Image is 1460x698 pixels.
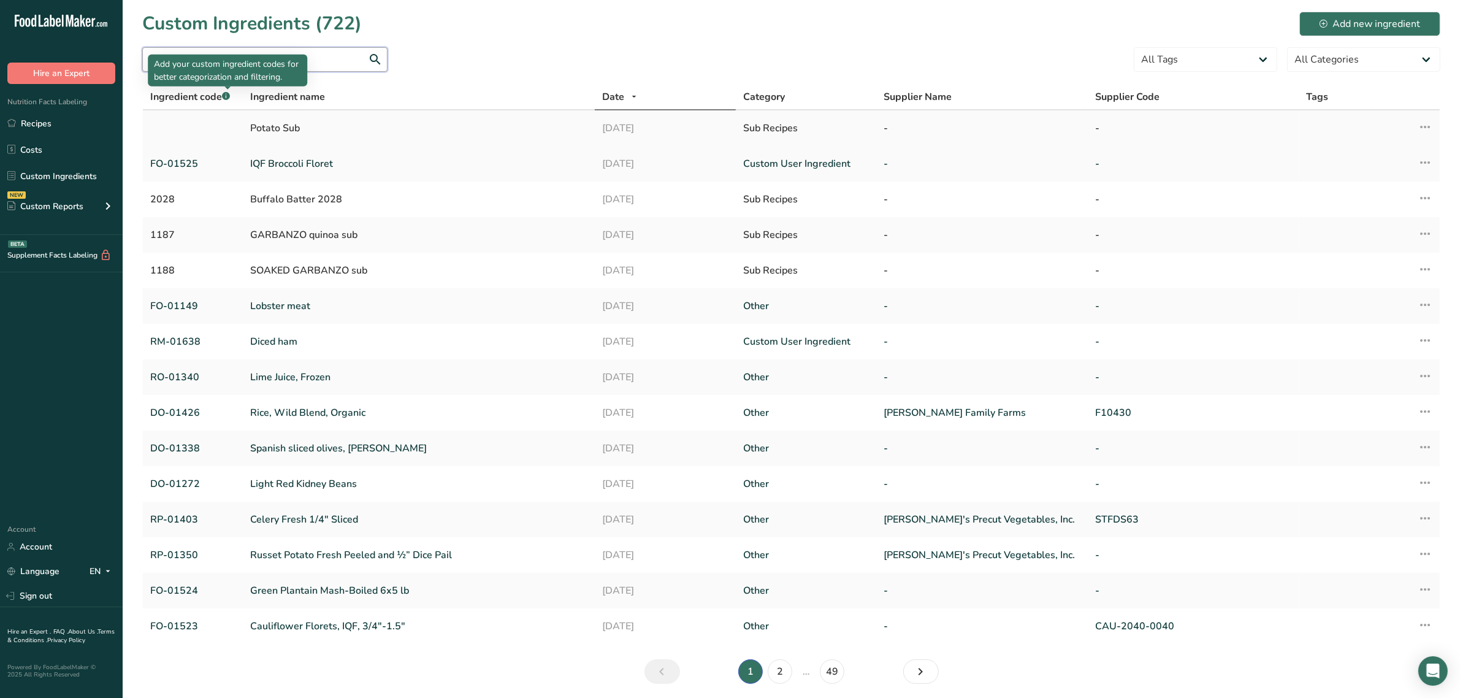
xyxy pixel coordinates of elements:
[7,63,115,84] button: Hire an Expert
[743,192,870,207] div: Sub Recipes
[743,334,870,349] a: Custom User Ingredient
[602,156,728,171] a: [DATE]
[743,263,870,278] div: Sub Recipes
[250,192,587,207] div: Buffalo Batter 2028
[884,370,1080,385] a: -
[884,228,1080,242] div: -
[150,370,235,385] a: RO-01340
[884,512,1080,527] a: [PERSON_NAME]'s Precut Vegetables, Inc.
[602,90,624,104] span: Date
[602,263,728,278] div: [DATE]
[150,583,235,598] a: FO-01524
[7,561,59,582] a: Language
[884,583,1080,598] a: -
[1095,441,1291,456] a: -
[1095,156,1291,171] a: -
[250,90,325,104] span: Ingredient name
[884,334,1080,349] a: -
[150,263,235,278] div: 1188
[884,405,1080,420] a: [PERSON_NAME] Family Farms
[150,477,235,491] a: DO-01272
[602,405,728,420] a: [DATE]
[250,334,587,349] a: Diced ham
[150,90,230,104] span: Ingredient code
[1095,192,1291,207] div: -
[150,299,235,313] a: FO-01149
[53,627,68,636] a: FAQ .
[1320,17,1420,31] div: Add new ingredient
[150,441,235,456] a: DO-01338
[68,627,97,636] a: About Us .
[884,263,1080,278] div: -
[602,299,728,313] a: [DATE]
[150,334,235,349] a: RM-01638
[150,512,235,527] a: RP-01403
[1306,90,1328,104] span: Tags
[7,664,115,678] div: Powered By FoodLabelMaker © 2025 All Rights Reserved
[1095,263,1291,278] div: -
[743,619,870,634] a: Other
[743,548,870,562] a: Other
[150,156,235,171] a: FO-01525
[1095,90,1160,104] span: Supplier Code
[47,636,85,645] a: Privacy Policy
[743,228,870,242] div: Sub Recipes
[743,583,870,598] a: Other
[7,627,115,645] a: Terms & Conditions .
[743,512,870,527] a: Other
[1095,299,1291,313] a: -
[1095,334,1291,349] a: -
[602,512,728,527] a: [DATE]
[743,121,870,136] div: Sub Recipes
[150,228,235,242] div: 1187
[250,228,587,242] div: GARBANZO quinoa sub
[250,156,587,171] a: IQF Broccoli Floret
[250,441,587,456] a: Spanish sliced olives, [PERSON_NAME]
[90,564,115,579] div: EN
[602,441,728,456] a: [DATE]
[884,90,952,104] span: Supplier Name
[7,200,83,213] div: Custom Reports
[250,299,587,313] a: Lobster meat
[1095,512,1291,527] a: STFDS63
[743,405,870,420] a: Other
[884,156,1080,171] a: -
[884,441,1080,456] a: -
[743,299,870,313] a: Other
[150,548,235,562] a: RP-01350
[1095,228,1291,242] div: -
[602,477,728,491] a: [DATE]
[1095,370,1291,385] a: -
[1299,12,1440,36] button: Add new ingredient
[154,58,301,83] p: Add your custom ingredient codes for better categorization and filtering.
[884,121,1080,136] div: -
[743,156,870,171] a: Custom User Ingredient
[602,334,728,349] a: [DATE]
[602,121,728,136] div: [DATE]
[250,619,587,634] a: Cauliflower Florets, IQF, 3/4"-1.5"
[250,370,587,385] a: Lime Juice, Frozen
[250,583,587,598] a: Green Plantain Mash-Boiled 6x5 lb
[884,619,1080,634] a: -
[7,627,51,636] a: Hire an Expert .
[644,659,680,684] a: Previous
[1095,619,1291,634] a: CAU-2040-0040
[1095,477,1291,491] a: -
[7,191,26,199] div: NEW
[1095,583,1291,598] a: -
[250,548,587,562] a: Russet Potato Fresh Peeled and ½” Dice Pail
[250,512,587,527] a: Celery Fresh 1/4" Sliced
[768,659,792,684] a: Page 2.
[1418,656,1448,686] div: Open Intercom Messenger
[743,90,785,104] span: Category
[602,370,728,385] a: [DATE]
[743,370,870,385] a: Other
[820,659,844,684] a: Page 49.
[884,299,1080,313] a: -
[1095,405,1291,420] a: F10430
[150,405,235,420] a: DO-01426
[602,228,728,242] div: [DATE]
[743,477,870,491] a: Other
[150,192,235,207] div: 2028
[884,548,1080,562] a: [PERSON_NAME]'s Precut Vegetables, Inc.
